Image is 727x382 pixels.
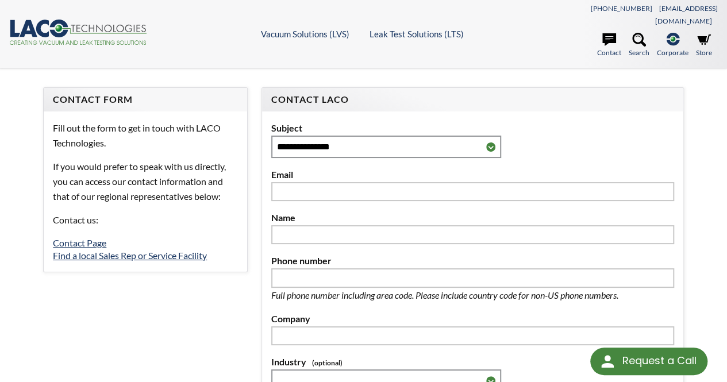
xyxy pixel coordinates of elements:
h4: Contact LACO [271,94,674,106]
label: Company [271,311,674,326]
p: Contact us: [53,213,237,227]
a: Leak Test Solutions (LTS) [370,29,464,39]
img: round button [598,352,617,371]
label: Subject [271,121,674,136]
label: Phone number [271,253,674,268]
label: Email [271,167,674,182]
a: Search [629,33,649,58]
label: Name [271,210,674,225]
a: [EMAIL_ADDRESS][DOMAIN_NAME] [655,4,718,25]
a: Vacuum Solutions (LVS) [261,29,349,39]
p: Fill out the form to get in touch with LACO Technologies. [53,121,237,150]
p: If you would prefer to speak with us directly, you can access our contact information and that of... [53,159,237,203]
label: Industry [271,354,674,369]
a: Find a local Sales Rep or Service Facility [53,250,207,261]
a: Contact Page [53,237,106,248]
a: Store [696,33,712,58]
span: Corporate [657,47,688,58]
a: Contact [597,33,621,58]
p: Full phone number including area code. Please include country code for non-US phone numbers. [271,288,656,303]
h4: Contact Form [53,94,237,106]
a: [PHONE_NUMBER] [591,4,652,13]
div: Request a Call [590,348,707,375]
div: Request a Call [622,348,696,374]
